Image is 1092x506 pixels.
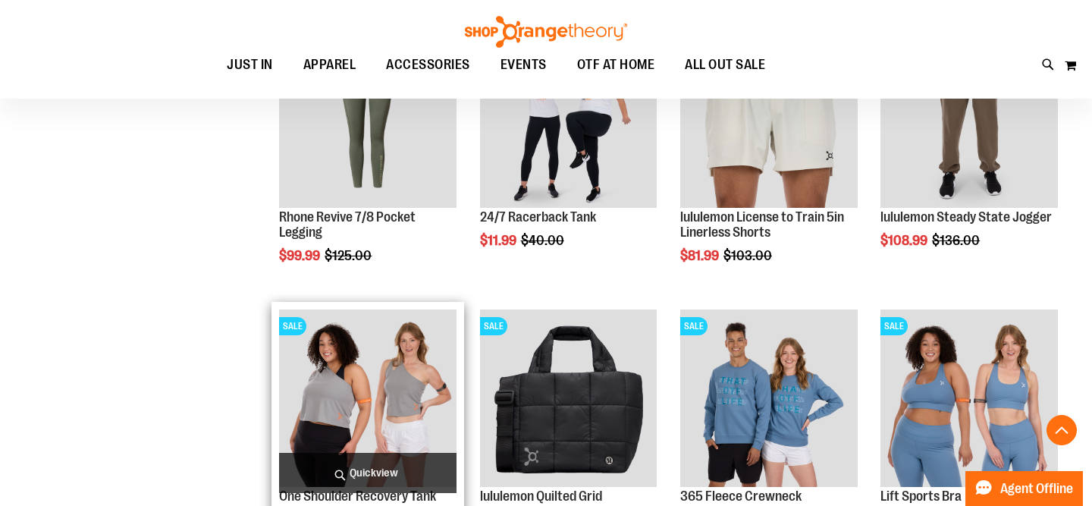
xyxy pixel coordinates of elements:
[673,23,865,301] div: product
[279,489,436,504] a: One Shoulder Recovery Tank
[1046,415,1077,445] button: Back To Top
[680,30,858,208] img: lululemon License to Train 5in Linerless Shorts
[680,248,721,263] span: $81.99
[680,30,858,210] a: lululemon License to Train 5in Linerless ShortsSALE
[680,209,844,240] a: lululemon License to Train 5in Linerless Shorts
[279,248,322,263] span: $99.99
[880,310,1058,489] a: Main of 2024 Covention Lift Sports BraSALE
[880,489,962,504] a: Lift Sports Bra
[279,209,416,240] a: Rhone Revive 7/8 Pocket Legging
[271,23,464,301] div: product
[480,317,507,335] span: SALE
[500,48,547,82] span: EVENTS
[577,48,655,82] span: OTF AT HOME
[463,16,629,48] img: Shop Orangetheory
[880,317,908,335] span: SALE
[480,30,657,208] img: 24/7 Racerback Tank
[680,310,858,489] a: 365 Fleece Crewneck SweatshirtSALE
[325,248,374,263] span: $125.00
[279,453,457,493] a: Quickview
[880,30,1058,208] img: lululemon Steady State Jogger
[303,48,356,82] span: APPAREL
[279,30,457,210] a: Rhone Revive 7/8 Pocket LeggingSALE
[480,30,657,210] a: 24/7 Racerback TankSALE
[472,23,665,287] div: product
[685,48,765,82] span: ALL OUT SALE
[279,317,306,335] span: SALE
[279,310,457,489] a: Main view of One Shoulder Recovery TankSALE
[480,233,519,248] span: $11.99
[480,310,657,487] img: lululemon Quilted Grid Crossbody
[1000,482,1073,496] span: Agent Offline
[521,233,566,248] span: $40.00
[279,30,457,208] img: Rhone Revive 7/8 Pocket Legging
[723,248,774,263] span: $103.00
[386,48,470,82] span: ACCESSORIES
[480,310,657,489] a: lululemon Quilted Grid CrossbodySALE
[227,48,273,82] span: JUST IN
[480,209,596,225] a: 24/7 Racerback Tank
[680,317,708,335] span: SALE
[880,310,1058,487] img: Main of 2024 Covention Lift Sports Bra
[279,310,457,487] img: Main view of One Shoulder Recovery Tank
[680,310,858,487] img: 365 Fleece Crewneck Sweatshirt
[880,233,930,248] span: $108.99
[880,209,1052,225] a: lululemon Steady State Jogger
[880,30,1058,210] a: lululemon Steady State JoggerSALE
[873,23,1065,287] div: product
[932,233,982,248] span: $136.00
[965,471,1083,506] button: Agent Offline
